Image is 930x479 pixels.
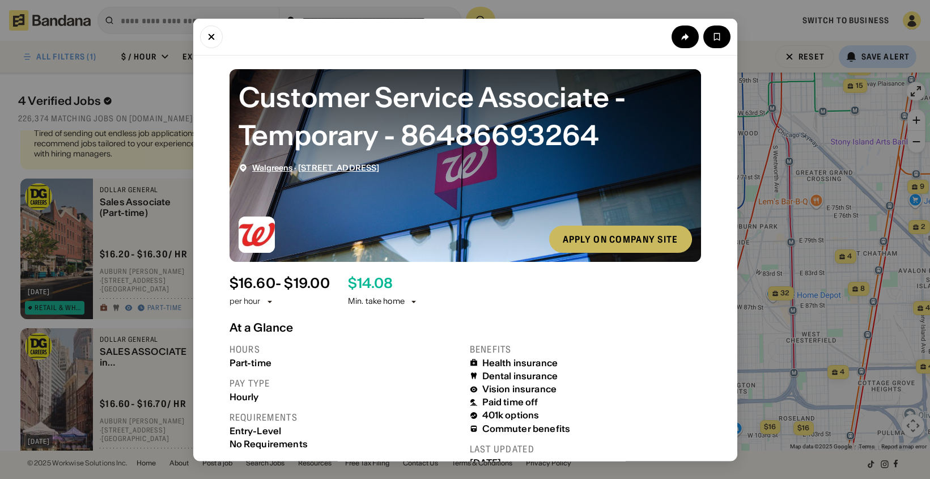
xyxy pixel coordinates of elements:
div: Entry-Level [230,425,461,436]
span: Walgreens [252,162,292,172]
div: No Requirements [230,438,461,449]
div: Last updated [470,443,701,455]
div: Requirements [230,411,461,423]
div: · [252,163,380,172]
span: [STREET_ADDRESS] [298,162,379,172]
div: Dental insurance [482,370,558,381]
div: Customer Service Associate - Temporary - 86486693264 [239,78,692,154]
div: Hourly [230,391,461,402]
div: Pay type [230,377,461,389]
button: Close [200,25,223,48]
div: per hour [230,296,261,307]
div: Benefits [470,343,701,355]
div: [DATE] [470,457,701,468]
div: $ 14.08 [348,275,393,291]
div: 401k options [482,410,540,421]
div: Part-time [230,357,461,368]
img: Walgreens logo [239,216,275,252]
div: At a Glance [230,320,701,334]
div: Apply on company site [563,234,678,243]
div: Paid time off [482,397,538,408]
div: Min. take home [348,296,418,307]
div: $ 16.60 - $19.00 [230,275,330,291]
div: Commuter benefits [482,423,571,434]
div: Hours [230,343,461,355]
div: Health insurance [482,357,558,368]
div: Vision insurance [482,384,557,395]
